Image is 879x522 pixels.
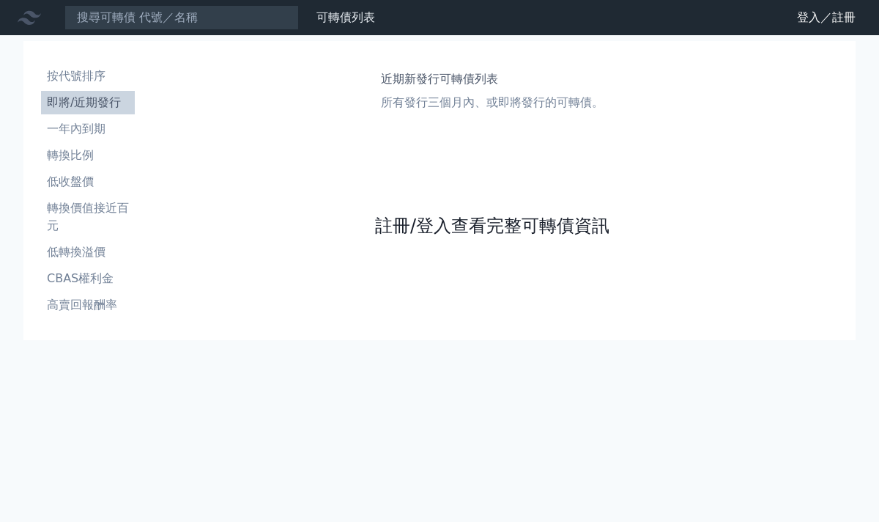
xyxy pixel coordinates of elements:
li: 一年內到期 [41,120,135,138]
a: 一年內到期 [41,117,135,141]
li: CBAS權利金 [41,270,135,287]
a: 按代號排序 [41,65,135,88]
a: 高賣回報酬率 [41,293,135,317]
a: 登入／註冊 [785,6,867,29]
li: 低收盤價 [41,173,135,191]
a: 轉換價值接近百元 [41,196,135,238]
a: 低轉換溢價 [41,240,135,264]
li: 即將/近期發行 [41,94,135,111]
li: 轉換比例 [41,147,135,164]
li: 低轉換溢價 [41,243,135,261]
li: 轉換價值接近百元 [41,199,135,235]
input: 搜尋可轉債 代號／名稱 [64,5,299,30]
p: 所有發行三個月內、或即將發行的可轉債。 [381,94,604,111]
a: CBAS權利金 [41,267,135,290]
li: 按代號排序 [41,67,135,85]
a: 轉換比例 [41,144,135,167]
a: 註冊/登入查看完整可轉債資訊 [375,214,609,238]
a: 即將/近期發行 [41,91,135,114]
a: 可轉債列表 [316,10,375,24]
h1: 近期新發行可轉債列表 [381,70,604,88]
a: 低收盤價 [41,170,135,194]
li: 高賣回報酬率 [41,296,135,314]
